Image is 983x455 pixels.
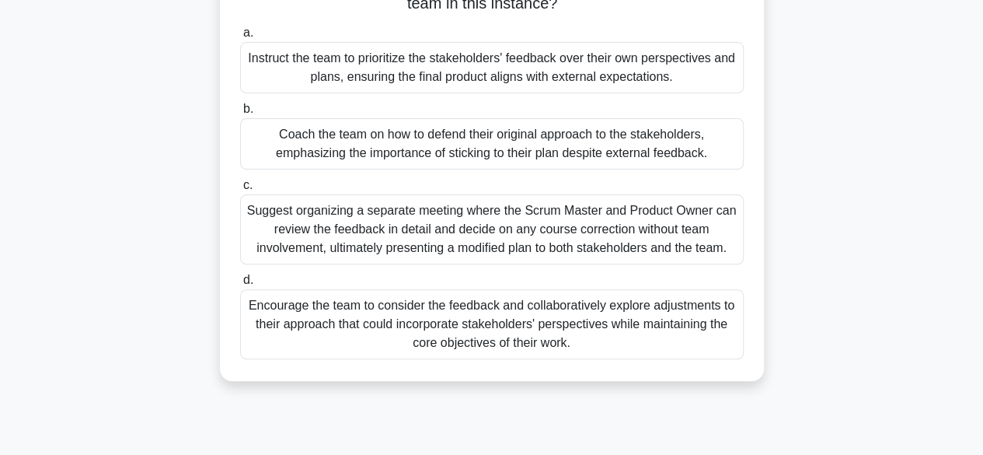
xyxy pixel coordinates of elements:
span: d. [243,273,253,286]
div: Suggest organizing a separate meeting where the Scrum Master and Product Owner can review the fee... [240,194,744,264]
span: a. [243,26,253,39]
span: b. [243,102,253,115]
div: Coach the team on how to defend their original approach to the stakeholders, emphasizing the impo... [240,118,744,170]
span: c. [243,178,253,191]
div: Encourage the team to consider the feedback and collaboratively explore adjustments to their appr... [240,289,744,359]
div: Instruct the team to prioritize the stakeholders' feedback over their own perspectives and plans,... [240,42,744,93]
